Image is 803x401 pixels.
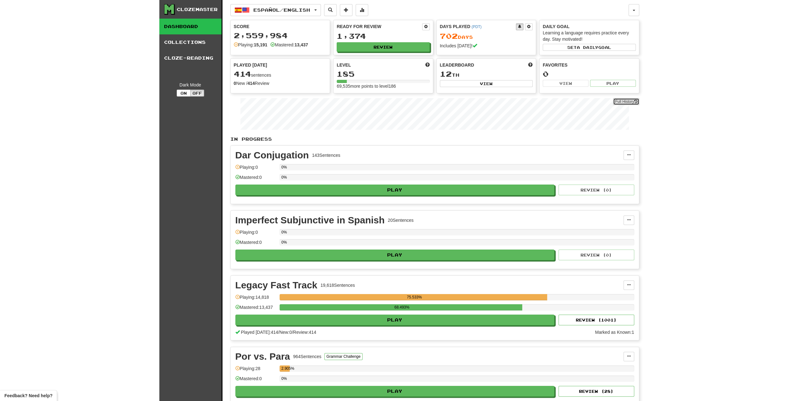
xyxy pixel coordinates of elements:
[235,229,276,239] div: Playing: 0
[235,215,385,225] div: Imperfect Subjunctive in Spanish
[577,45,598,50] span: a daily
[279,330,292,335] span: New: 0
[234,32,327,39] div: 2,559,984
[528,62,533,68] span: This week in points, UTC
[324,353,362,360] button: Grammar Challenge
[234,42,268,48] div: Playing:
[270,42,308,48] div: Mastered:
[234,70,327,78] div: sentences
[235,352,290,361] div: Por vs. Para
[293,353,322,360] div: 964 Sentences
[235,304,276,315] div: Mastered: 13,437
[440,32,533,40] div: Day s
[337,83,430,89] div: 69,535 more points to level 186
[235,294,276,304] div: Playing: 14,818
[234,23,327,30] div: Score
[543,80,588,87] button: View
[254,42,267,47] strong: 15,191
[234,80,327,86] div: New / Review
[440,69,452,78] span: 12
[356,4,368,16] button: More stats
[177,6,218,13] div: Clozemaster
[278,330,279,335] span: /
[337,62,351,68] span: Level
[247,81,255,86] strong: 414
[337,32,430,40] div: 1,374
[543,44,636,51] button: Seta dailygoal
[324,4,337,16] button: Search sentences
[558,315,634,325] button: Review (1001)
[235,386,555,397] button: Play
[337,42,430,52] button: Review
[337,23,422,30] div: Ready for Review
[281,365,290,372] div: 2.905%
[234,69,251,78] span: 414
[235,239,276,250] div: Mastered: 0
[281,304,523,310] div: 68.493%
[292,330,293,335] span: /
[293,330,316,335] span: Review: 414
[440,43,533,49] div: Includes [DATE]!
[543,70,636,78] div: 0
[388,217,414,223] div: 20 Sentences
[337,70,430,78] div: 185
[595,329,634,335] div: Marked as Known: 1
[235,280,317,290] div: Legacy Fast Track
[613,98,639,105] a: Full History
[558,250,634,260] button: Review (0)
[281,294,547,300] div: 75.533%
[558,185,634,195] button: Review (0)
[440,80,533,87] button: View
[235,150,309,160] div: Dar Conjugation
[340,4,352,16] button: Add sentence to collection
[230,4,321,16] button: Español/English
[235,185,555,195] button: Play
[294,42,308,47] strong: 13,437
[164,82,217,88] div: Dark Mode
[234,62,267,68] span: Played [DATE]
[558,386,634,397] button: Review (28)
[590,80,636,87] button: Play
[440,62,474,68] span: Leaderboard
[440,70,533,78] div: th
[159,50,221,66] a: Cloze-Reading
[312,152,340,158] div: 143 Sentences
[321,282,355,288] div: 19,618 Sentences
[235,250,555,260] button: Play
[543,23,636,30] div: Daily Goal
[177,90,191,97] button: On
[235,164,276,174] div: Playing: 0
[230,136,639,142] p: In Progress
[235,315,555,325] button: Play
[425,62,430,68] span: Score more points to level up
[235,375,276,386] div: Mastered: 0
[4,392,52,399] span: Open feedback widget
[234,81,236,86] strong: 0
[241,330,278,335] span: Played [DATE]: 414
[159,19,221,34] a: Dashboard
[471,25,481,29] a: (PDT)
[543,62,636,68] div: Favorites
[440,23,516,30] div: Days Played
[440,32,458,40] span: 702
[235,365,276,376] div: Playing: 28
[253,7,310,13] span: Español / English
[190,90,204,97] button: Off
[159,34,221,50] a: Collections
[543,30,636,42] div: Learning a language requires practice every day. Stay motivated!
[235,174,276,185] div: Mastered: 0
